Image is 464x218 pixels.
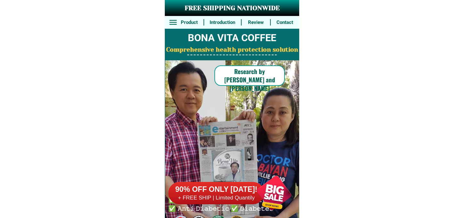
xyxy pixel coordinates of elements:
h6: Contact [274,19,296,26]
h2: BONA VITA COFFEE [165,31,299,46]
h2: Comprehensive health protection solution [165,45,299,55]
h6: Product [179,19,200,26]
h6: 90% OFF ONLY [DATE]! [168,185,264,194]
h6: Introduction [208,19,237,26]
h6: Research by [PERSON_NAME] and [PERSON_NAME] [214,67,285,93]
h3: FREE SHIPPING NATIONWIDE [165,4,299,13]
h6: Review [245,19,267,26]
h6: + FREE SHIP | Limited Quantily [168,194,264,201]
